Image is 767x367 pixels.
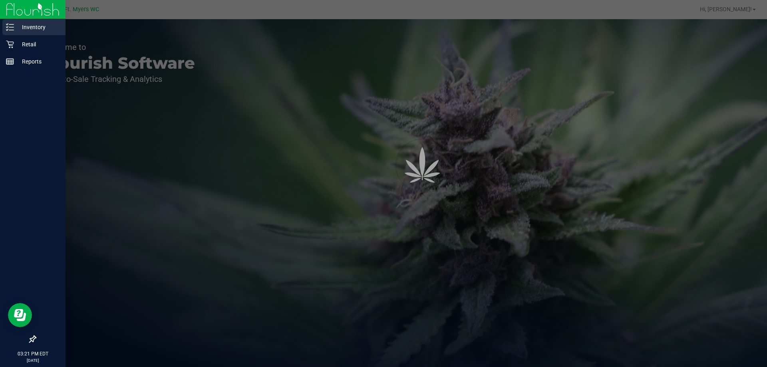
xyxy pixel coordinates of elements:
[4,350,62,357] p: 03:21 PM EDT
[6,23,14,31] inline-svg: Inventory
[6,40,14,48] inline-svg: Retail
[14,40,62,49] p: Retail
[14,57,62,66] p: Reports
[8,303,32,327] iframe: Resource center
[14,22,62,32] p: Inventory
[6,58,14,65] inline-svg: Reports
[4,357,62,363] p: [DATE]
